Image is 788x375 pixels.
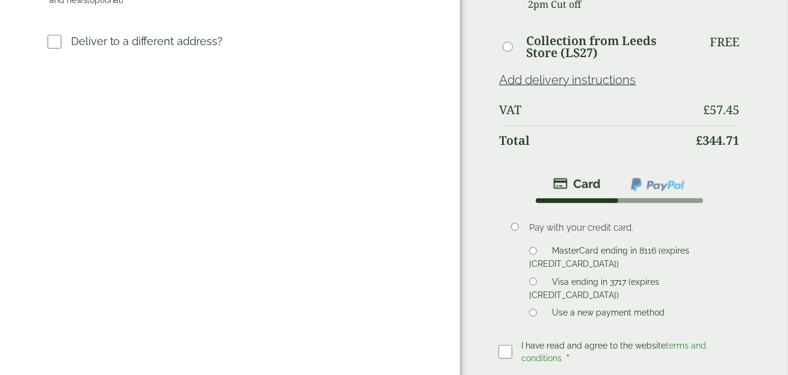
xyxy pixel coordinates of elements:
span: I have read and agree to the website [522,341,707,363]
a: Add delivery instructions [500,73,636,87]
label: Collection from Leeds Store (LS27) [526,35,688,59]
label: Visa ending in 3717 (expires [CREDIT_CARD_DATA]) [529,277,659,303]
bdi: 57.45 [703,102,739,118]
p: Deliver to a different address? [71,33,223,49]
a: terms and conditions [522,341,707,363]
bdi: 344.71 [696,132,739,148]
th: Total [500,126,688,155]
p: Free [710,35,739,49]
span: £ [696,132,703,148]
abbr: required [567,353,570,363]
label: Use a new payment method [548,308,670,321]
th: VAT [500,96,688,124]
span: £ [703,102,710,118]
img: stripe.png [553,177,601,191]
p: Pay with your credit card. [529,221,722,234]
img: ppcp-gateway.png [630,177,686,192]
label: MasterCard ending in 8116 (expires [CREDIT_CARD_DATA]) [529,246,689,272]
